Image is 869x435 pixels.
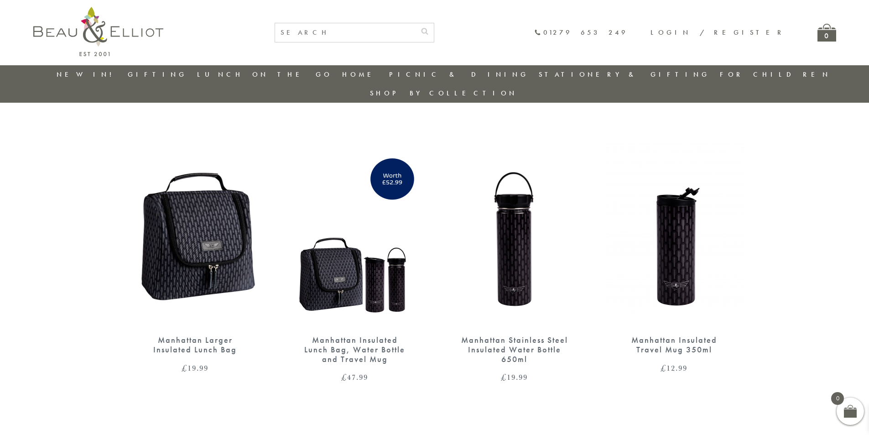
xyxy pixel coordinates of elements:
a: Shop by collection [370,89,517,98]
a: Gifting [128,70,187,79]
bdi: 12.99 [661,362,687,373]
a: Picnic & Dining [389,70,529,79]
bdi: 47.99 [341,372,368,383]
a: Login / Register [650,28,786,37]
a: Stationery & Gifting [539,70,710,79]
div: Manhattan Insulated Lunch Bag, Water Bottle and Travel Mug [300,335,410,364]
img: Manhattan Larger Lunch Bag [125,144,266,326]
a: New in! [57,70,118,79]
a: Manhattan Stainless Steel Drinks Bottle Manhattan Insulated Travel Mug 350ml £12.99 [604,144,745,372]
span: £ [661,362,666,373]
img: Manhattan Stainless Steel Drinks Bottle [604,144,745,326]
a: For Children [720,70,831,79]
span: £ [341,372,347,383]
div: Manhattan Insulated Travel Mug 350ml [619,335,729,354]
bdi: 19.99 [182,362,208,373]
a: Lunch On The Go [197,70,332,79]
div: Manhattan Larger Insulated Lunch Bag [140,335,250,354]
a: Manhattan Stainless Steel Insulated Water Bottle 650ml Manhattan Stainless Steel Insulated Water ... [444,144,585,381]
span: 0 [831,392,844,405]
input: SEARCH [275,23,416,42]
a: Manhattan Larger Lunch Bag Manhattan Larger Insulated Lunch Bag £19.99 [125,144,266,372]
img: Manhattan Stainless Steel Insulated Water Bottle 650ml [444,144,585,326]
a: 01279 653 249 [534,29,628,37]
img: logo [33,7,163,56]
bdi: 19.99 [501,372,528,383]
span: £ [182,362,187,373]
a: Home [342,70,379,79]
a: 0 [817,24,836,42]
img: Manhattan Insulated Lunch Bag, Water Bottle and Travel Mug [284,144,426,326]
span: £ [501,372,507,383]
a: Manhattan Insulated Lunch Bag, Water Bottle and Travel Mug Manhattan Insulated Lunch Bag, Water B... [284,144,426,381]
div: Manhattan Stainless Steel Insulated Water Bottle 650ml [460,335,569,364]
